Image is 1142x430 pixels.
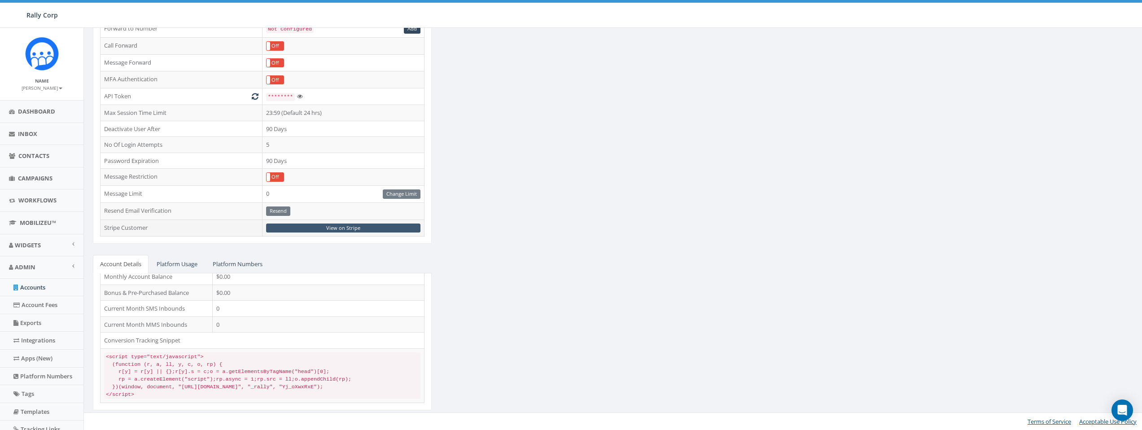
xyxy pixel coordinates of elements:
td: 90 Days [262,153,424,169]
label: Off [267,42,284,50]
td: $0.00 [213,269,424,285]
span: Widgets [15,241,41,249]
label: Off [267,173,284,181]
span: Campaigns [18,174,53,182]
td: Forward to Number [101,21,263,38]
td: Resend Email Verification [101,202,263,219]
a: Acceptable Use Policy [1079,417,1137,426]
td: Call Forward [101,37,263,54]
span: Inbox [18,130,37,138]
div: OnOff [266,58,284,68]
td: 0 [213,316,424,333]
td: 0 [262,185,424,202]
td: Monthly Account Balance [101,269,213,285]
div: OnOff [266,75,284,85]
td: Deactivate User After [101,121,263,137]
a: Account Details [93,255,149,273]
div: Open Intercom Messenger [1111,399,1133,421]
td: Current Month SMS Inbounds [101,301,213,317]
a: Add [404,24,420,34]
td: Message Limit [101,185,263,202]
span: Rally Corp [26,11,58,19]
a: Terms of Service [1028,417,1071,426]
a: Platform Usage [149,255,205,273]
label: Off [267,59,284,67]
span: Contacts [18,152,49,160]
div: OnOff [266,172,284,182]
a: Platform Numbers [206,255,270,273]
td: $0.00 [213,285,424,301]
td: No Of Login Attempts [101,137,263,153]
div: OnOff [266,41,284,51]
td: API Token [101,88,263,105]
td: 5 [262,137,424,153]
small: Name [35,78,49,84]
span: Admin [15,263,35,271]
td: Message Forward [101,54,263,71]
img: Icon_1.png [25,37,59,70]
td: 23:59 (Default 24 hrs) [262,105,424,121]
span: MobilizeU™ [20,219,56,227]
span: Dashboard [18,107,55,115]
code: Not Configured [266,25,314,33]
td: Password Expiration [101,153,263,169]
td: Bonus & Pre-Purchased Balance [101,285,213,301]
a: View on Stripe [266,224,420,233]
small: [PERSON_NAME] [22,85,62,91]
td: Message Restriction [101,169,263,186]
i: Generate New Token [252,93,258,99]
code: <script type="text/javascript"> (function (r, a, ll, y, c, o, rp) { r[y] = r[y] || {};r[y].s = c;... [104,352,420,399]
label: Off [267,76,284,84]
td: Conversion Tracking Snippet [101,333,424,349]
span: Workflows [18,196,57,204]
a: [PERSON_NAME] [22,83,62,92]
td: Stripe Customer [101,219,263,237]
td: Max Session Time Limit [101,105,263,121]
td: 90 Days [262,121,424,137]
td: MFA Authentication [101,71,263,88]
td: 0 [213,301,424,317]
td: Current Month MMS Inbounds [101,316,213,333]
